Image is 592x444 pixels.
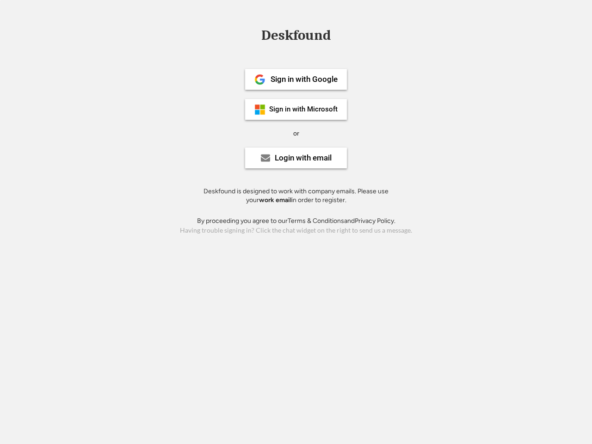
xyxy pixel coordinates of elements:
img: 1024px-Google__G__Logo.svg.png [254,74,265,85]
div: Sign in with Microsoft [269,106,338,113]
div: Sign in with Google [271,75,338,83]
a: Terms & Conditions [288,217,344,225]
img: ms-symbollockup_mssymbol_19.png [254,104,265,115]
div: Deskfound [257,28,335,43]
div: Login with email [275,154,332,162]
strong: work email [259,196,291,204]
a: Privacy Policy. [355,217,395,225]
div: Deskfound is designed to work with company emails. Please use your in order to register. [192,187,400,205]
div: By proceeding you agree to our and [197,216,395,226]
div: or [293,129,299,138]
